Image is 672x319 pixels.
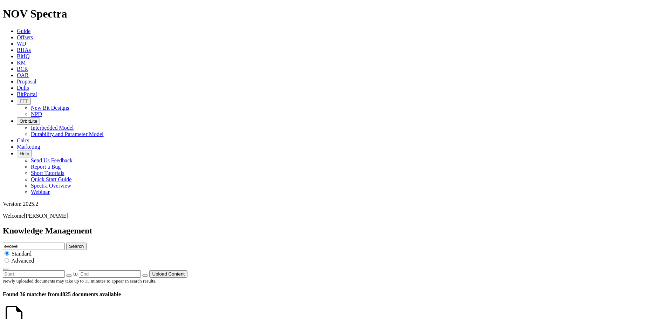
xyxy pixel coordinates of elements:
[3,226,669,236] h2: Knowledge Management
[3,291,669,298] h4: 4825 documents available
[17,144,40,150] a: Marketing
[31,111,42,117] a: NPD
[17,53,29,59] a: BitIQ
[17,41,26,47] a: WD
[31,105,69,111] a: New Bit Designs
[17,150,32,157] button: Help
[17,66,28,72] a: BCR
[3,7,669,20] h1: NOV Spectra
[79,270,141,278] input: End
[17,137,29,143] a: Calcs
[31,125,74,131] a: Interbedded Model
[12,251,32,257] span: Standard
[31,170,64,176] a: Short Tutorials
[17,72,29,78] a: OAR
[31,164,61,170] a: Report a Bug
[17,91,37,97] a: BitPortal
[3,278,156,284] small: Newly uploaded documents may take up to 15 minutes to appear in search results.
[31,183,71,189] a: Spectra Overview
[17,34,33,40] a: Offsets
[17,47,31,53] a: BHAs
[66,243,87,250] button: Search
[17,85,29,91] a: Dulls
[3,270,65,278] input: Start
[31,157,73,163] a: Send Us Feedback
[3,201,669,207] div: Version: 2025.2
[3,243,65,250] input: e.g. Smoothsteer Record
[17,117,40,125] button: OrbitLite
[73,271,77,277] span: to
[31,131,104,137] a: Durability and Parameter Model
[20,118,37,124] span: OrbitLite
[17,28,30,34] a: Guide
[17,79,36,84] a: Proposal
[24,213,68,219] span: [PERSON_NAME]
[11,258,34,264] span: Advanced
[31,189,50,195] a: Webinar
[3,213,669,219] p: Welcome
[20,99,28,104] span: FTT
[17,60,26,66] a: KM
[31,176,71,182] a: Quick Start Guide
[3,291,60,297] span: Found 36 matches from
[149,270,187,278] button: Upload Content
[20,151,29,156] span: Help
[17,97,31,105] button: FTT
